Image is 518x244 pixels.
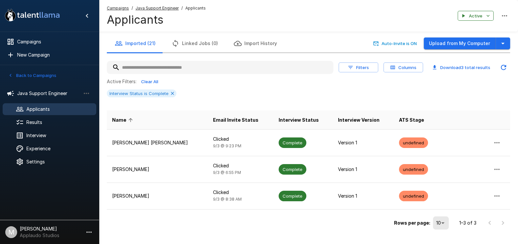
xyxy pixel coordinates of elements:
[107,89,176,97] div: Interview Status is Complete
[372,38,418,49] button: Auto-Invite is ON
[185,5,206,12] span: Applicants
[107,78,137,85] p: Active Filters:
[213,136,268,142] p: Clicked
[112,139,202,146] p: [PERSON_NAME] [PERSON_NAME]
[112,166,202,173] p: [PERSON_NAME]
[339,62,378,73] button: Filters
[399,166,428,173] span: undefined
[136,6,179,11] u: Java Support Engineer
[279,193,306,199] span: Complete
[399,193,428,199] span: undefined
[383,62,423,73] button: Columns
[459,220,476,226] p: 1–3 of 3
[338,139,388,146] p: Version 1
[107,6,129,11] u: Campaigns
[424,37,496,50] button: Upload from My Computer
[107,34,164,53] button: Imported (21)
[213,116,259,124] span: Email Invite Status
[112,116,135,124] span: Name
[213,189,268,196] p: Clicked
[338,193,388,199] p: Version 1
[164,34,226,53] button: Linked Jobs (0)
[181,5,183,12] span: /
[428,62,494,73] button: Download3 total results
[433,216,449,230] div: 10
[112,193,202,199] p: [PERSON_NAME]
[338,116,380,124] span: Interview Version
[279,116,319,124] span: Interview Status
[226,34,285,53] button: Import History
[107,91,171,96] span: Interview Status is Complete
[132,5,133,12] span: /
[279,140,306,146] span: Complete
[213,162,268,169] p: Clicked
[279,166,306,173] span: Complete
[213,197,242,202] span: 9/3 @ 8:38 AM
[139,77,160,87] button: Clear All
[394,220,430,226] p: Rows per page:
[213,143,241,148] span: 9/3 @ 9:23 PM
[213,170,241,175] span: 9/3 @ 6:55 PM
[458,11,494,21] button: Active
[399,116,424,124] span: ATS Stage
[497,61,510,74] button: Updated Today - 10:33 AM
[399,140,428,146] span: undefined
[107,13,206,27] h4: Applicants
[338,166,388,173] p: Version 1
